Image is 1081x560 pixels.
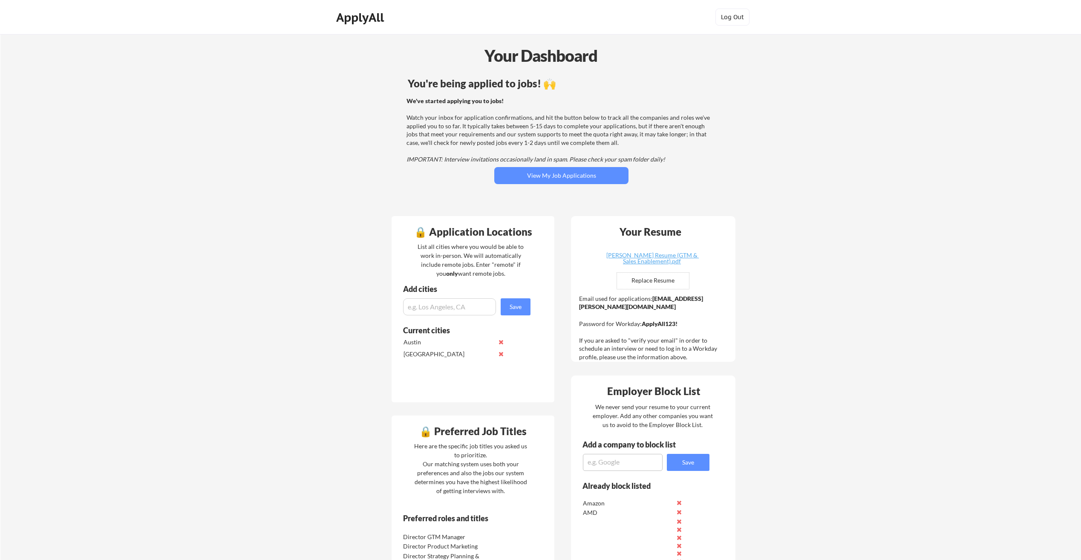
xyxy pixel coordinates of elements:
[336,10,386,25] div: ApplyAll
[406,97,504,104] strong: We've started applying you to jobs!
[501,298,530,315] button: Save
[583,508,673,517] div: AMD
[403,298,496,315] input: e.g. Los Angeles, CA
[601,252,703,266] a: [PERSON_NAME] Resume (GTM & Sales Enablement).pdf
[582,482,698,490] div: Already block listed
[579,294,729,361] div: Email used for applications: Password for Workday: If you are asked to "verify your email" in ord...
[1,43,1081,68] div: Your Dashboard
[608,227,692,237] div: Your Resume
[403,533,493,541] div: Director GTM Manager
[406,97,714,164] div: Watch your inbox for application confirmations, and hit the button below to track all the compani...
[667,454,709,471] button: Save
[394,426,552,436] div: 🔒 Preferred Job Titles
[582,441,689,448] div: Add a company to block list
[404,350,493,358] div: [GEOGRAPHIC_DATA]
[412,442,529,495] div: Here are the specific job titles you asked us to prioritize. Our matching system uses both your p...
[412,242,529,278] div: List all cities where you would be able to work in-person. We will automatically include remote j...
[574,386,733,396] div: Employer Block List
[715,9,749,26] button: Log Out
[403,542,493,551] div: Director Product Marketing
[404,338,493,346] div: Austin
[408,78,715,89] div: You're being applied to jobs! 🙌
[642,320,677,327] strong: ApplyAll123!
[403,285,533,293] div: Add cities
[592,402,713,429] div: We never send your resume to your current employer. Add any other companies you want us to avoid ...
[494,167,628,184] button: View My Job Applications
[601,252,703,264] div: [PERSON_NAME] Resume (GTM & Sales Enablement).pdf
[394,227,552,237] div: 🔒 Application Locations
[446,270,458,277] strong: only
[406,156,665,163] em: IMPORTANT: Interview invitations occasionally land in spam. Please check your spam folder daily!
[583,499,673,508] div: Amazon
[403,326,521,334] div: Current cities
[579,295,703,311] strong: [EMAIL_ADDRESS][PERSON_NAME][DOMAIN_NAME]
[403,514,519,522] div: Preferred roles and titles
